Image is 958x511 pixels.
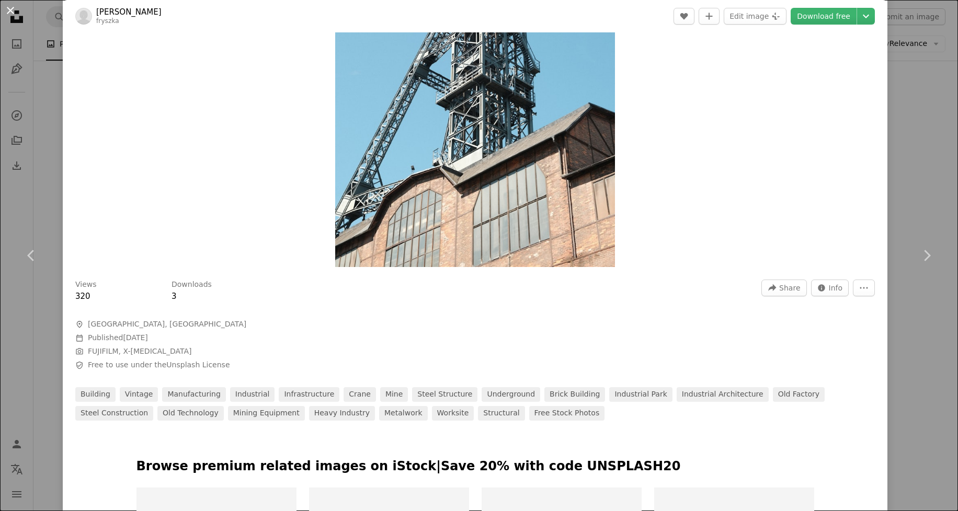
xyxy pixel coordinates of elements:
[88,319,246,330] span: [GEOGRAPHIC_DATA], [GEOGRAPHIC_DATA]
[779,280,800,296] span: Share
[482,387,540,402] a: underground
[412,387,477,402] a: steel structure
[761,280,806,296] button: Share this image
[75,387,116,402] a: building
[96,7,162,17] a: [PERSON_NAME]
[136,458,814,475] p: Browse premium related images on iStock | Save 20% with code UNSPLASH20
[380,387,408,402] a: mine
[120,387,158,402] a: vintage
[88,333,148,342] span: Published
[773,387,825,402] a: old factory
[791,8,857,25] a: Download free
[432,406,474,421] a: worksite
[172,292,177,301] span: 3
[279,387,339,402] a: infrastructure
[853,280,875,296] button: More Actions
[529,406,605,421] a: Free stock photos
[123,333,147,342] time: September 24, 2025 at 11:50:34 PM GMT+2
[674,8,694,25] button: Like
[75,406,153,421] a: steel construction
[478,406,524,421] a: structural
[699,8,720,25] button: Add to Collection
[857,8,875,25] button: Choose download size
[96,17,119,25] a: fryszka
[829,280,843,296] span: Info
[677,387,769,402] a: industrial architecture
[75,280,97,290] h3: Views
[88,360,230,370] span: Free to use under the
[344,387,376,402] a: crane
[309,406,375,421] a: heavy industry
[172,280,212,290] h3: Downloads
[724,8,786,25] button: Edit image
[162,387,225,402] a: manufacturing
[166,361,230,369] a: Unsplash License
[379,406,428,421] a: metalwork
[88,346,191,357] button: FUJIFILM, X-[MEDICAL_DATA]
[811,280,849,296] button: Stats about this image
[609,387,672,402] a: industrial park
[75,292,90,301] span: 320
[230,387,275,402] a: industrial
[544,387,605,402] a: brick building
[75,8,92,25] img: Go to Franciszek Ryszka's profile
[895,205,958,306] a: Next
[157,406,224,421] a: old technology
[228,406,305,421] a: mining equipment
